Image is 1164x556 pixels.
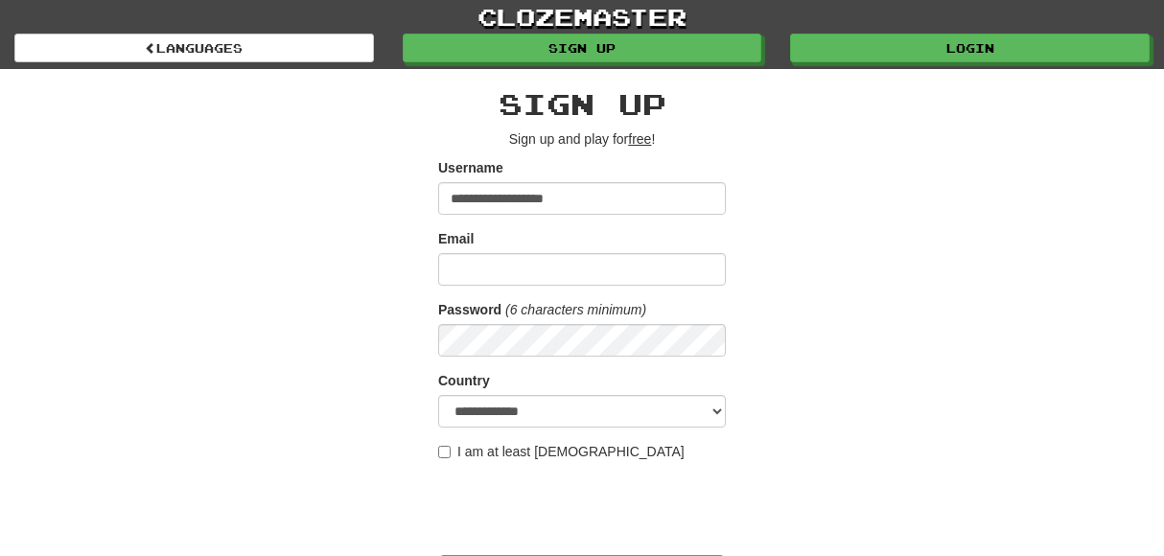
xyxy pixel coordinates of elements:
a: Languages [14,34,374,62]
label: I am at least [DEMOGRAPHIC_DATA] [438,442,685,461]
p: Sign up and play for ! [438,129,726,149]
h2: Sign up [438,88,726,120]
u: free [628,131,651,147]
em: (6 characters minimum) [505,302,646,317]
iframe: reCAPTCHA [438,471,730,545]
label: Email [438,229,474,248]
input: I am at least [DEMOGRAPHIC_DATA] [438,446,451,458]
label: Password [438,300,501,319]
label: Username [438,158,503,177]
a: Sign up [403,34,762,62]
label: Country [438,371,490,390]
a: Login [790,34,1150,62]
